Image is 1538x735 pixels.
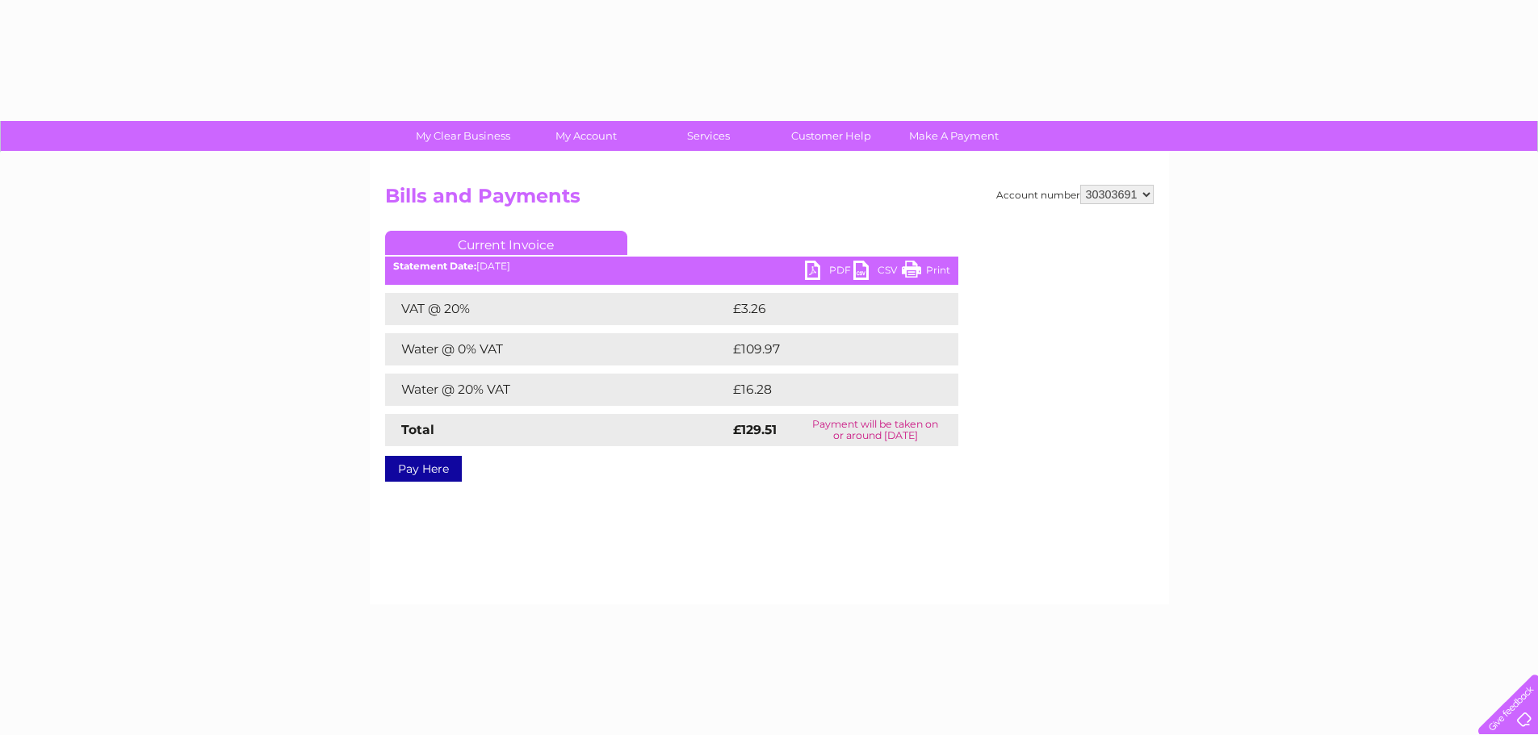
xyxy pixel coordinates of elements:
td: £109.97 [729,333,929,365]
strong: Total [401,422,434,437]
h2: Bills and Payments [385,185,1154,215]
a: Pay Here [385,456,462,482]
a: Services [642,121,775,151]
td: £16.28 [729,374,924,406]
a: Make A Payment [887,121,1020,151]
a: PDF [805,261,853,284]
td: Water @ 20% VAT [385,374,729,406]
a: Customer Help [765,121,898,151]
td: £3.26 [729,293,920,325]
a: CSV [853,261,902,284]
div: [DATE] [385,261,958,272]
a: Print [902,261,950,284]
td: Water @ 0% VAT [385,333,729,365]
b: Statement Date: [393,260,476,272]
a: My Clear Business [396,121,530,151]
strong: £129.51 [733,422,777,437]
div: Account number [996,185,1154,204]
td: Payment will be taken on or around [DATE] [793,414,958,446]
a: Current Invoice [385,231,627,255]
td: VAT @ 20% [385,293,729,325]
a: My Account [519,121,652,151]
